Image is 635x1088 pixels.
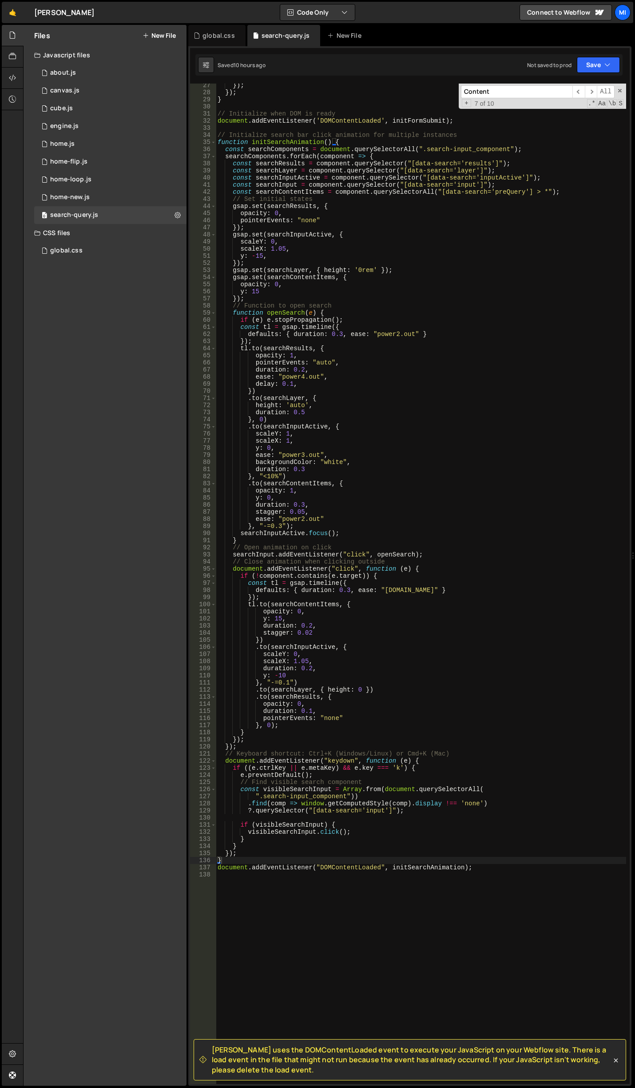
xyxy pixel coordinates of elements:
span: 7 of 10 [471,100,498,107]
div: 84 [190,487,216,494]
div: home-new.js [50,193,90,201]
a: Mi [615,4,631,20]
span: [PERSON_NAME] uses the DOMContentLoaded event to execute your JavaScript on your Webflow site. Th... [212,1045,611,1075]
div: 35 [190,139,216,146]
div: 77 [190,437,216,444]
div: 122 [190,757,216,764]
div: 125 [190,779,216,786]
div: 70 [190,388,216,395]
div: 42 [190,188,216,196]
div: 97 [190,580,216,587]
div: cube.js [50,104,73,112]
div: 85 [190,494,216,501]
span: 0 [42,212,47,220]
div: 39 [190,167,216,174]
div: 16715/45692.css [34,242,187,260]
div: 16715/45689.js [34,135,187,153]
div: 90 [190,530,216,537]
div: 114 [190,700,216,708]
div: 37 [190,153,216,160]
div: 76 [190,430,216,437]
h2: Files [34,31,50,40]
span: Whole Word Search [607,99,617,108]
div: 109 [190,665,216,672]
div: engine.js [50,122,79,130]
div: 86 [190,501,216,508]
div: 94 [190,558,216,565]
div: about.js [50,69,76,77]
div: search-query.js [50,211,98,219]
div: 116 [190,715,216,722]
div: 128 [190,800,216,807]
div: 16715/46608.js [34,153,187,171]
div: 65 [190,352,216,359]
div: 16715/46597.js [34,100,187,117]
a: 🤙 [2,2,24,23]
div: 30 [190,103,216,110]
div: 74 [190,416,216,423]
span: ​ [572,85,585,98]
div: 129 [190,807,216,814]
div: 102 [190,615,216,622]
div: 115 [190,708,216,715]
div: 54 [190,274,216,281]
div: 58 [190,302,216,309]
span: ​ [585,85,597,98]
div: 62 [190,331,216,338]
div: 16715/46411.js [34,171,187,188]
div: 41 [190,181,216,188]
div: 104 [190,629,216,636]
span: CaseSensitive Search [597,99,607,108]
div: 16715/46974.js [34,117,187,135]
div: 88 [190,516,216,523]
div: 27 [190,82,216,89]
div: 132 [190,828,216,836]
div: 120 [190,743,216,750]
span: Search In Selection [618,99,623,108]
span: Alt-Enter [597,85,615,98]
div: 46 [190,217,216,224]
input: Search for [461,85,572,98]
div: 55 [190,281,216,288]
div: 67 [190,366,216,373]
div: 73 [190,409,216,416]
div: 36 [190,146,216,153]
div: 50 [190,245,216,252]
div: 98 [190,587,216,594]
div: 44 [190,203,216,210]
div: home.js [50,140,75,148]
div: 118 [190,729,216,736]
div: 121 [190,750,216,757]
div: 126 [190,786,216,793]
div: CSS files [24,224,187,242]
div: 91 [190,537,216,544]
div: 53 [190,267,216,274]
div: 16715/47532.js [34,206,187,224]
div: Not saved to prod [527,61,571,69]
span: RegExp Search [587,99,596,108]
div: 112 [190,686,216,693]
div: 101 [190,608,216,615]
div: 69 [190,380,216,388]
div: 33 [190,124,216,132]
div: New File [327,31,365,40]
div: 119 [190,736,216,743]
div: 130 [190,814,216,821]
div: 136 [190,857,216,864]
div: Javascript files [24,46,187,64]
div: 127 [190,793,216,800]
div: 43 [190,196,216,203]
div: 113 [190,693,216,700]
div: 89 [190,523,216,530]
div: 134 [190,843,216,850]
div: 105 [190,636,216,644]
div: 92 [190,544,216,551]
div: 32 [190,117,216,124]
div: 108 [190,658,216,665]
div: 48 [190,231,216,238]
div: 31 [190,110,216,117]
div: 83 [190,480,216,487]
div: 47 [190,224,216,231]
div: 57 [190,295,216,302]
